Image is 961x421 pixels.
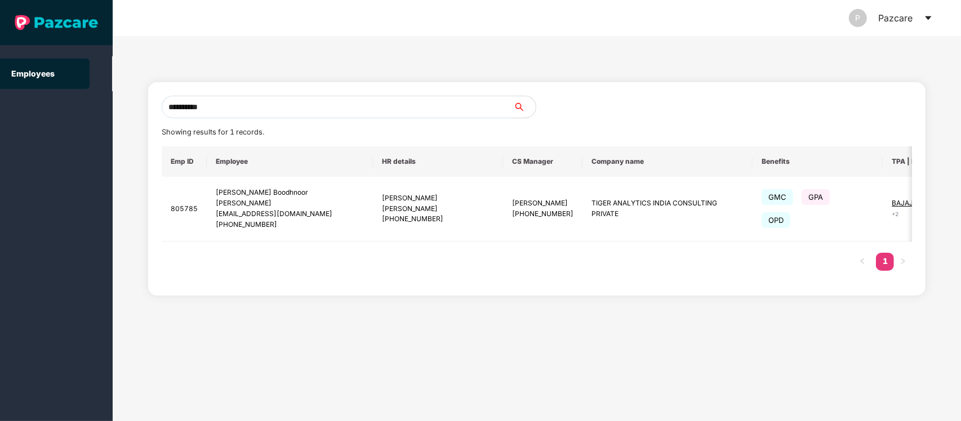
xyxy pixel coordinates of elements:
[924,14,933,23] span: caret-down
[162,146,207,177] th: Emp ID
[892,210,898,217] span: + 2
[382,193,494,214] div: [PERSON_NAME] [PERSON_NAME]
[876,253,894,270] a: 1
[894,253,912,271] button: right
[216,187,364,209] div: [PERSON_NAME] Boodhnoor [PERSON_NAME]
[900,258,906,265] span: right
[582,146,753,177] th: Company name
[207,146,373,177] th: Employee
[216,209,364,220] div: [EMAIL_ADDRESS][DOMAIN_NAME]
[883,146,950,177] th: TPA | Insurer
[513,96,536,118] button: search
[582,177,753,241] td: TIGER ANALYTICS INDIA CONSULTING PRIVATE
[512,198,573,209] div: [PERSON_NAME]
[753,146,883,177] th: Benefits
[162,128,264,136] span: Showing results for 1 records.
[373,146,503,177] th: HR details
[512,209,573,220] div: [PHONE_NUMBER]
[853,253,871,271] li: Previous Page
[802,189,830,205] span: GPA
[856,9,861,27] span: P
[513,102,536,111] span: search
[894,253,912,271] li: Next Page
[503,146,582,177] th: CS Manager
[876,253,894,271] li: 1
[892,199,932,207] span: BAJAJ_MEDI
[216,220,364,230] div: [PHONE_NUMBER]
[762,189,793,205] span: GMC
[162,177,207,241] td: 805785
[382,214,494,225] div: [PHONE_NUMBER]
[11,69,55,78] a: Employees
[853,253,871,271] button: left
[859,258,866,265] span: left
[762,212,790,228] span: OPD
